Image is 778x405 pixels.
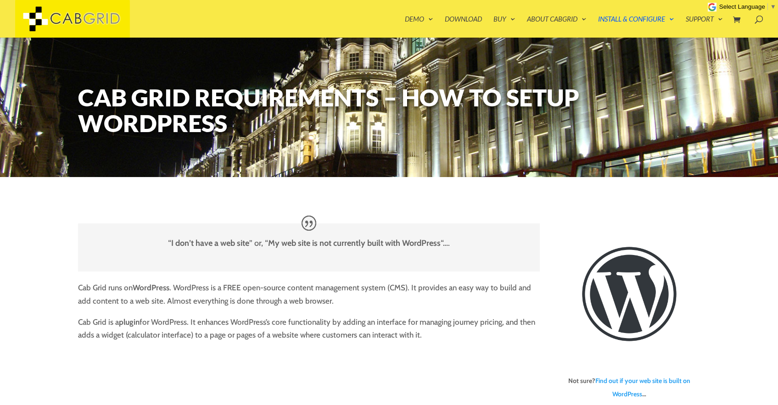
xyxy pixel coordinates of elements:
p: Not sure? … [559,374,700,401]
span: ▼ [770,3,776,10]
a: CabGrid Taxi Plugin [15,13,130,22]
strong: WordPress [133,283,169,292]
a: Demo [405,16,433,38]
p: Cab Grid is a for WordPress. It enhances WordPress’s core functionality by adding an interface fo... [78,316,540,342]
a: Select Language​ [719,3,776,10]
span: Select Language [719,3,765,10]
strong: My web site is not currently built with WordPress [268,238,441,248]
a: Support [686,16,723,38]
a: Install & Configure [598,16,674,38]
a: Download [445,16,482,38]
a: Buy [493,16,515,38]
strong: I don’t have a web site [171,238,249,248]
p: “ ” or, “ “…. [92,237,526,258]
a: Find out if your web site is built on WordPress [595,377,690,398]
strong: plugin [119,317,140,327]
h1: Cab Grid Requirements – How to setup WordPress [78,84,700,140]
p: Cab Grid runs on . WordPress is a FREE open-source content management system (CMS). It provides a... [78,281,540,316]
a: About CabGrid [527,16,587,38]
